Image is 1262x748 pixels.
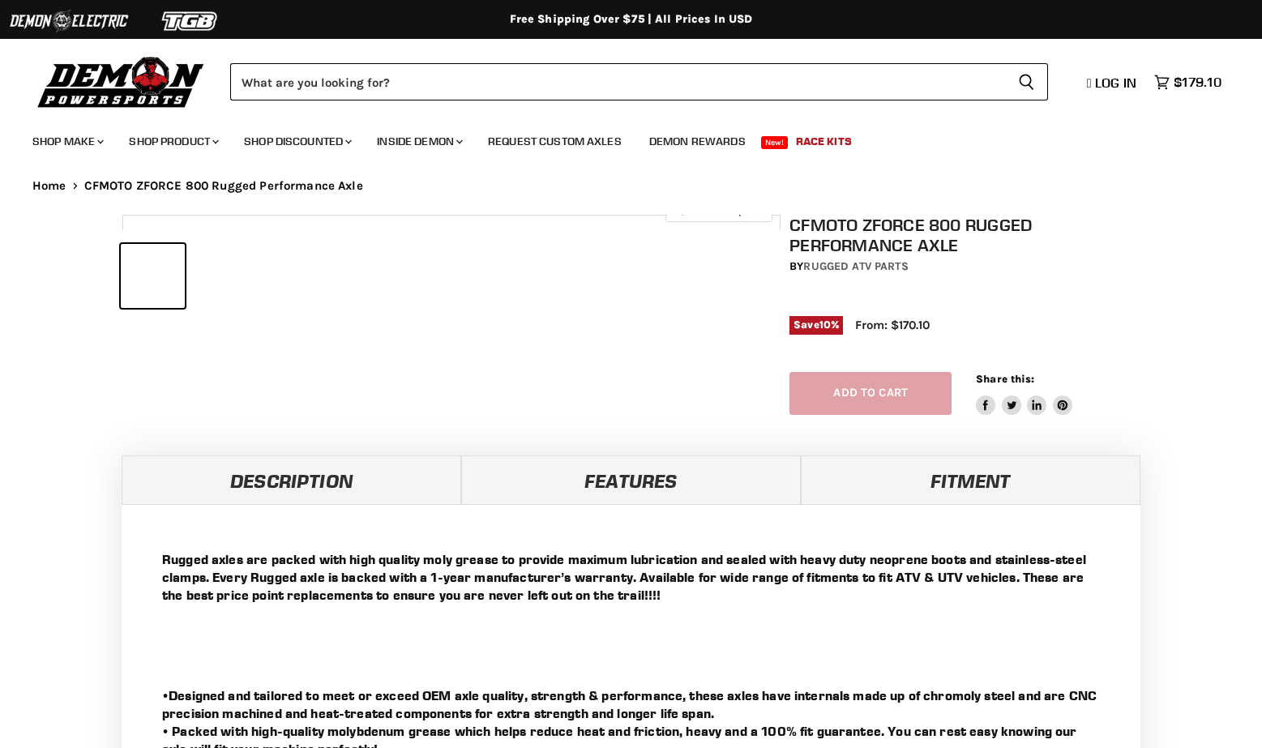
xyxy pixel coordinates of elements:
h1: CFMOTO ZFORCE 800 Rugged Performance Axle [789,215,1149,255]
p: Rugged axles are packed with high quality moly grease to provide maximum lubrication and sealed w... [162,550,1100,604]
a: Log in [1080,75,1146,90]
a: Features [461,455,801,504]
span: From: $170.10 [855,318,930,332]
img: TGB Logo 2 [130,6,251,36]
a: Rugged ATV Parts [803,259,908,273]
span: Share this: [976,373,1034,385]
span: New! [761,136,789,149]
span: 10 [819,318,831,331]
span: Log in [1095,75,1136,91]
a: Race Kits [784,125,864,158]
a: Inside Demon [365,125,473,158]
a: Shop Product [117,125,229,158]
a: $179.10 [1146,71,1230,94]
button: IMAGE thumbnail [121,244,185,308]
div: by [789,258,1149,276]
aside: Share this: [976,372,1072,415]
a: Description [122,455,461,504]
a: Demon Rewards [637,125,758,158]
button: Search [1005,63,1048,100]
ul: Main menu [20,118,1217,158]
span: $179.10 [1174,75,1221,90]
span: CFMOTO ZFORCE 800 Rugged Performance Axle [84,179,363,193]
a: Fitment [801,455,1140,504]
a: Request Custom Axles [476,125,634,158]
span: Click to expand [674,204,764,216]
form: Product [230,63,1048,100]
span: Save % [789,316,843,334]
img: Demon Powersports [32,53,210,110]
input: Search [230,63,1005,100]
a: Shop Discounted [232,125,361,158]
img: Demon Electric Logo 2 [8,6,130,36]
a: Home [32,179,66,193]
a: Shop Make [20,125,113,158]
